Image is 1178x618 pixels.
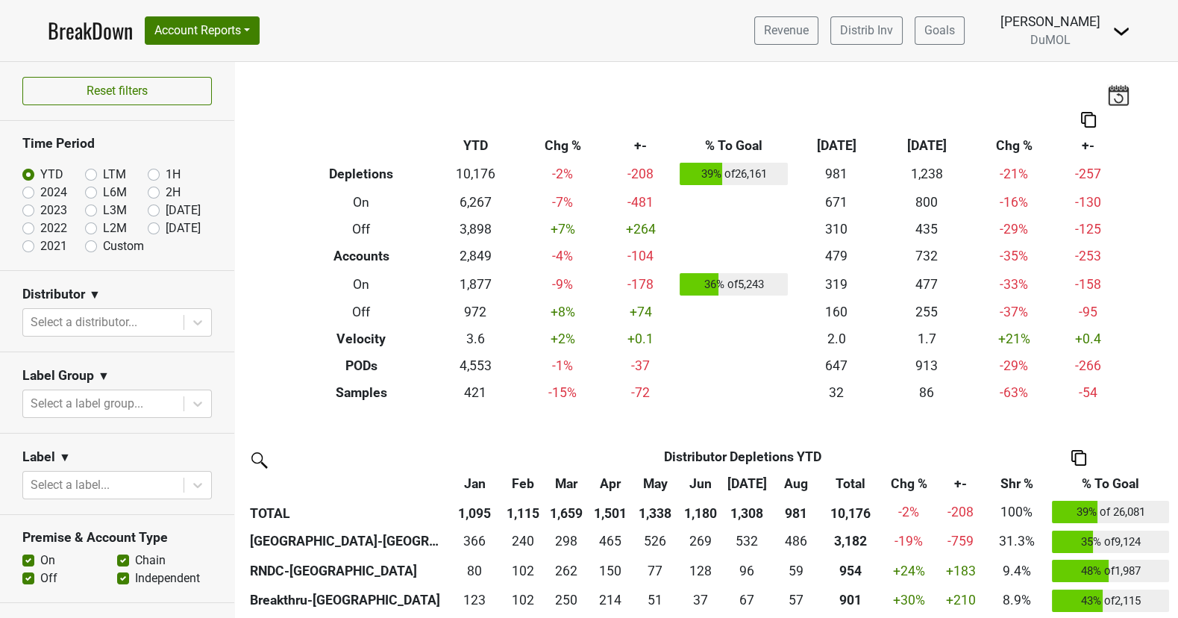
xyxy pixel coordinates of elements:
[776,590,817,610] div: 57
[679,497,722,527] th: 1,180
[1056,216,1121,243] td: -125
[589,556,632,586] td: 150.167
[166,166,181,184] label: 1H
[1056,269,1121,299] td: -158
[605,243,677,269] td: -104
[682,561,718,581] div: 128
[40,569,57,587] label: Off
[1112,22,1130,40] img: Dropdown Menu
[940,590,981,610] div: +210
[605,299,677,326] td: +74
[22,287,85,302] h3: Distributor
[592,590,627,610] div: 214
[521,379,605,406] td: -15 %
[548,590,585,610] div: 250
[166,219,201,237] label: [DATE]
[448,586,501,616] td: 122.51
[521,243,605,269] td: -4 %
[430,326,521,353] td: 3.6
[881,527,937,557] td: -19 %
[521,352,605,379] td: -1 %
[545,497,589,527] th: 1,659
[548,561,585,581] div: 262
[972,160,1056,190] td: -21 %
[754,16,818,45] a: Revenue
[592,561,627,581] div: 150
[22,530,212,546] h3: Premise & Account Type
[246,497,448,527] th: TOTAL
[632,497,679,527] th: 1,338
[505,531,541,551] div: 240
[135,569,200,587] label: Independent
[820,527,880,557] th: 3181.603
[679,470,722,497] th: Jun: activate to sort column ascending
[682,590,718,610] div: 37
[632,556,679,586] td: 76.666
[605,379,677,406] td: -72
[632,527,679,557] td: 525.665
[792,133,882,160] th: [DATE]
[505,561,541,581] div: 102
[820,586,880,616] th: 901.348
[722,527,773,557] td: 532.336
[1056,299,1121,326] td: -95
[292,189,430,216] th: On
[882,243,972,269] td: 732
[972,352,1056,379] td: -29 %
[830,16,903,45] a: Distrib Inv
[448,556,501,586] td: 80.4
[1056,133,1121,160] th: +-
[940,561,981,581] div: +183
[882,352,972,379] td: 913
[679,586,722,616] td: 36.669
[632,586,679,616] td: 51.335
[820,556,880,586] th: 953.802
[792,216,882,243] td: 310
[792,299,882,326] td: 160
[881,470,937,497] th: Chg %: activate to sort column ascending
[1056,243,1121,269] td: -253
[22,449,55,465] h3: Label
[545,586,589,616] td: 250.334
[824,561,877,581] div: 954
[430,133,521,160] th: YTD
[882,326,972,353] td: 1.7
[722,470,773,497] th: Jul: activate to sort column ascending
[635,590,675,610] div: 51
[246,556,448,586] th: RNDC-[GEOGRAPHIC_DATA]
[605,269,677,299] td: -178
[145,16,260,45] button: Account Reports
[521,299,605,326] td: +8 %
[792,243,882,269] td: 479
[972,379,1056,406] td: -63 %
[772,556,820,586] td: 59.332
[521,326,605,353] td: +2 %
[1081,112,1096,128] img: Copy to clipboard
[985,586,1049,616] td: 8.9%
[589,470,632,497] th: Apr: activate to sort column ascending
[1000,12,1100,31] div: [PERSON_NAME]
[792,269,882,299] td: 319
[501,443,985,470] th: Distributor Depletions YTD
[166,202,201,219] label: [DATE]
[1056,326,1121,353] td: +0.4
[40,219,67,237] label: 2022
[682,531,718,551] div: 269
[820,470,880,497] th: Total: activate to sort column ascending
[451,561,498,581] div: 80
[1056,189,1121,216] td: -130
[792,379,882,406] td: 32
[725,531,768,551] div: 532
[985,556,1049,586] td: 9.4%
[548,531,585,551] div: 298
[972,326,1056,353] td: +21 %
[501,470,545,497] th: Feb: activate to sort column ascending
[881,586,937,616] td: +30 %
[605,326,677,353] td: +0.1
[246,447,270,471] img: filter
[451,531,498,551] div: 366
[772,586,820,616] td: 57.002
[882,379,972,406] td: 86
[501,556,545,586] td: 102.4
[882,269,972,299] td: 477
